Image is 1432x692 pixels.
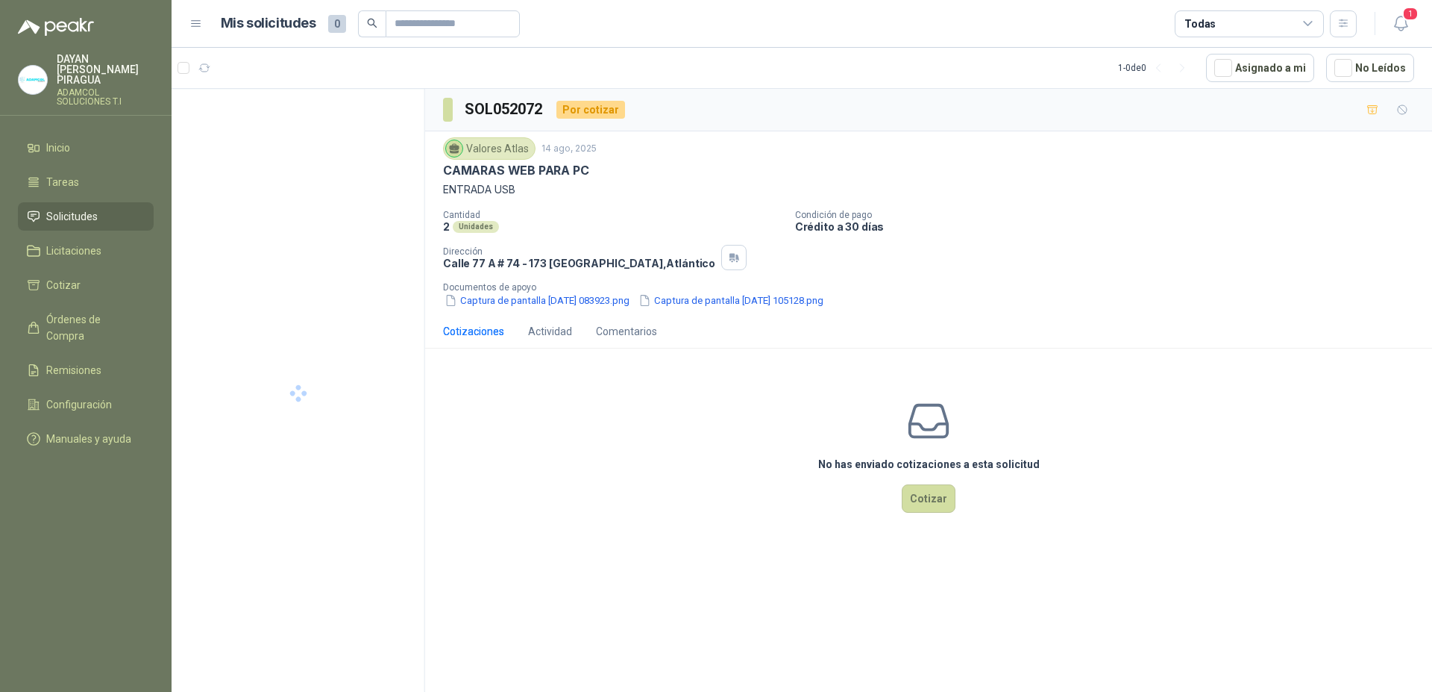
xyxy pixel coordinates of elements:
a: Órdenes de Compra [18,305,154,350]
span: Licitaciones [46,243,101,259]
a: Licitaciones [18,237,154,265]
p: Crédito a 30 días [795,220,1426,233]
a: Remisiones [18,356,154,384]
button: Asignado a mi [1206,54,1314,82]
span: Tareas [46,174,79,190]
h1: Mis solicitudes [221,13,316,34]
p: DAYAN [PERSON_NAME] PIRAGUA [57,54,154,85]
div: Cotizaciones [443,323,504,340]
span: Manuales y ayuda [46,431,131,447]
a: Configuración [18,390,154,419]
span: Inicio [46,140,70,156]
a: Manuales y ayuda [18,425,154,453]
a: Cotizar [18,271,154,299]
div: Actividad [528,323,572,340]
p: 14 ago, 2025 [541,142,597,156]
span: 0 [328,15,346,33]
div: Unidades [453,221,499,233]
button: 1 [1387,10,1414,37]
div: Comentarios [596,323,657,340]
p: ENTRADA USB [443,181,1414,198]
button: Cotizar [902,484,955,513]
img: Company Logo [19,66,47,94]
p: Condición de pago [795,210,1426,220]
div: Por cotizar [556,101,625,119]
span: Remisiones [46,362,101,378]
button: Captura de pantalla [DATE] 083923.png [443,293,631,308]
div: Valores Atlas [443,137,536,160]
p: CAMARAS WEB PARA PC [443,163,589,178]
p: 2 [443,220,450,233]
span: Cotizar [46,277,81,293]
span: Órdenes de Compra [46,311,139,344]
p: ADAMCOL SOLUCIONES T.I [57,88,154,106]
div: Todas [1184,16,1216,32]
button: Captura de pantalla [DATE] 105128.png [637,293,825,308]
p: Dirección [443,246,715,257]
span: search [367,18,377,28]
h3: SOL052072 [465,98,544,121]
button: No Leídos [1326,54,1414,82]
a: Inicio [18,134,154,162]
span: Configuración [46,396,112,413]
span: Solicitudes [46,208,98,225]
h3: No has enviado cotizaciones a esta solicitud [818,456,1040,473]
a: Solicitudes [18,202,154,231]
p: Calle 77 A # 74 - 173 [GEOGRAPHIC_DATA] , Atlántico [443,257,715,269]
a: Tareas [18,168,154,196]
p: Documentos de apoyo [443,282,1426,293]
img: Logo peakr [18,18,94,36]
span: 1 [1402,7,1419,21]
p: Cantidad [443,210,783,220]
div: 1 - 0 de 0 [1118,56,1194,80]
